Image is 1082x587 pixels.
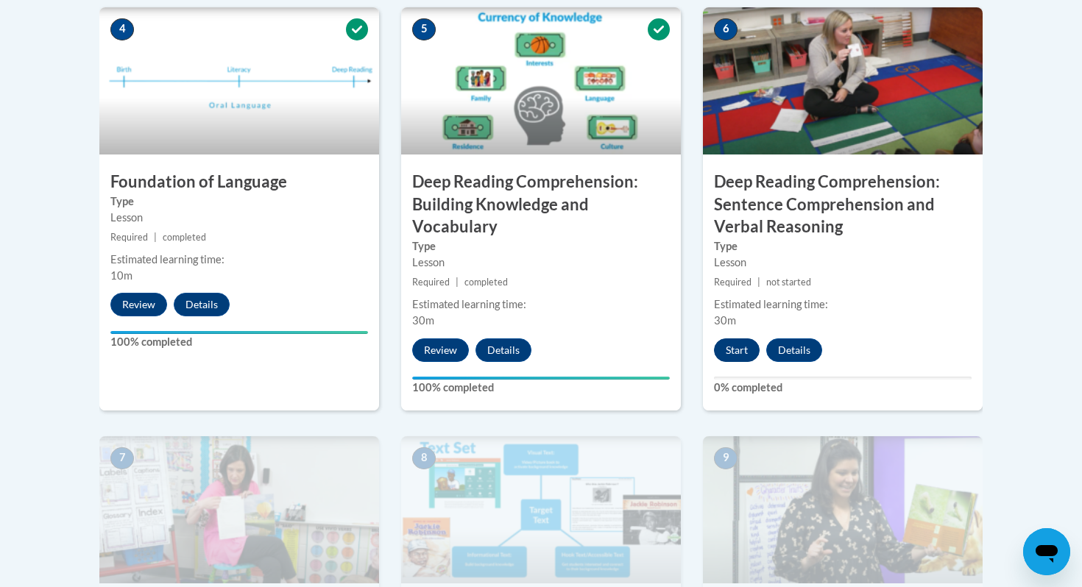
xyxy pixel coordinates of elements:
span: | [456,277,459,288]
div: Lesson [412,255,670,271]
span: 30m [714,314,736,327]
div: Lesson [110,210,368,226]
img: Course Image [703,7,983,154]
span: 5 [412,18,436,40]
label: Type [714,238,972,255]
label: 100% completed [110,334,368,350]
img: Course Image [401,7,681,154]
label: Type [412,238,670,255]
button: Review [110,293,167,316]
span: 7 [110,447,134,469]
h3: Foundation of Language [99,171,379,193]
button: Details [174,293,230,316]
span: completed [464,277,508,288]
label: Type [110,193,368,210]
span: 8 [412,447,436,469]
h3: Deep Reading Comprehension: Building Knowledge and Vocabulary [401,171,681,238]
span: 9 [714,447,738,469]
button: Details [475,338,531,362]
span: not started [766,277,811,288]
img: Course Image [99,7,379,154]
div: Estimated learning time: [110,252,368,268]
iframe: Button to launch messaging window [1023,528,1070,575]
img: Course Image [703,436,983,583]
button: Review [412,338,469,362]
button: Start [714,338,760,362]
div: Your progress [110,331,368,334]
span: | [154,232,157,243]
button: Details [766,338,822,362]
span: Required [110,232,148,243]
div: Estimated learning time: [714,296,972,313]
span: 30m [412,314,434,327]
label: 100% completed [412,380,670,396]
span: Required [714,277,752,288]
img: Course Image [401,436,681,583]
img: Course Image [99,436,379,583]
h3: Deep Reading Comprehension: Sentence Comprehension and Verbal Reasoning [703,171,983,238]
span: | [757,277,760,288]
span: completed [163,232,206,243]
span: Required [412,277,450,288]
div: Your progress [412,377,670,380]
span: 6 [714,18,738,40]
span: 4 [110,18,134,40]
div: Lesson [714,255,972,271]
label: 0% completed [714,380,972,396]
div: Estimated learning time: [412,296,670,313]
span: 10m [110,269,132,282]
